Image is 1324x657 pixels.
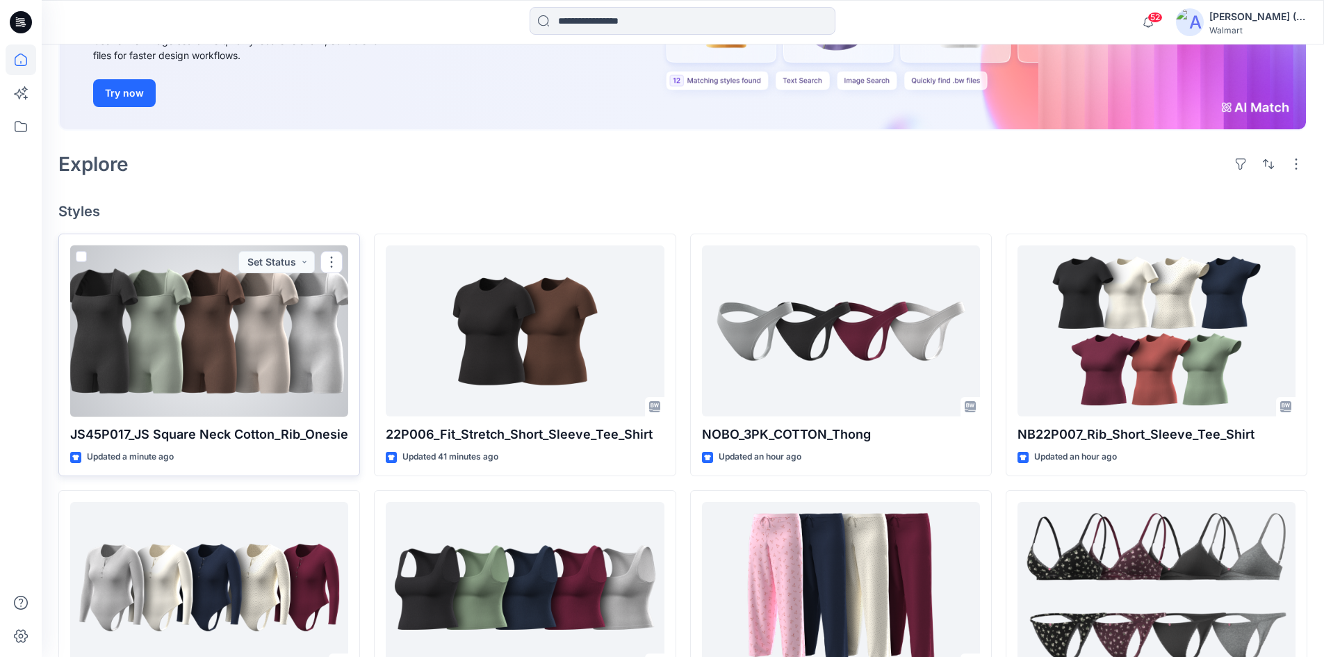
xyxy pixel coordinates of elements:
p: Updated an hour ago [1034,450,1117,464]
img: avatar [1176,8,1204,36]
div: Walmart [1209,25,1307,35]
h4: Styles [58,203,1307,220]
p: NB22P007_Rib_Short_Sleeve_Tee_Shirt [1017,425,1296,444]
p: Updated a minute ago [87,450,174,464]
p: Updated 41 minutes ago [402,450,498,464]
p: Updated an hour ago [719,450,801,464]
a: JS45P017_JS Square Neck Cotton_Rib_Onesie [70,245,348,417]
span: 52 [1147,12,1163,23]
div: Use text or image search to quickly locate relevant, editable .bw files for faster design workflows. [93,33,406,63]
h2: Explore [58,153,129,175]
p: NOBO_3PK_COTTON_Thong [702,425,980,444]
div: [PERSON_NAME] (Delta Galil) [1209,8,1307,25]
a: 22P006_Fit_Stretch_Short_Sleeve_Tee_Shirt [386,245,664,417]
a: NB22P007_Rib_Short_Sleeve_Tee_Shirt [1017,245,1296,417]
p: 22P006_Fit_Stretch_Short_Sleeve_Tee_Shirt [386,425,664,444]
p: JS45P017_JS Square Neck Cotton_Rib_Onesie [70,425,348,444]
a: NOBO_3PK_COTTON_Thong [702,245,980,417]
button: Try now [93,79,156,107]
